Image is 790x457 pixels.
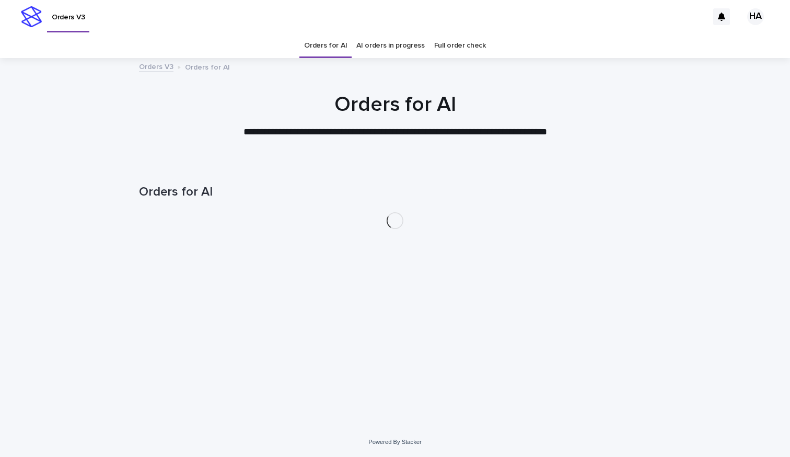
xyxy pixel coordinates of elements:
p: Orders for AI [185,61,230,72]
a: Orders for AI [304,33,347,58]
h1: Orders for AI [139,185,651,200]
a: Powered By Stacker [368,439,421,445]
a: AI orders in progress [356,33,425,58]
img: stacker-logo-s-only.png [21,6,42,27]
a: Full order check [434,33,486,58]
a: Orders V3 [139,60,173,72]
h1: Orders for AI [139,92,651,117]
div: HA [747,8,764,25]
